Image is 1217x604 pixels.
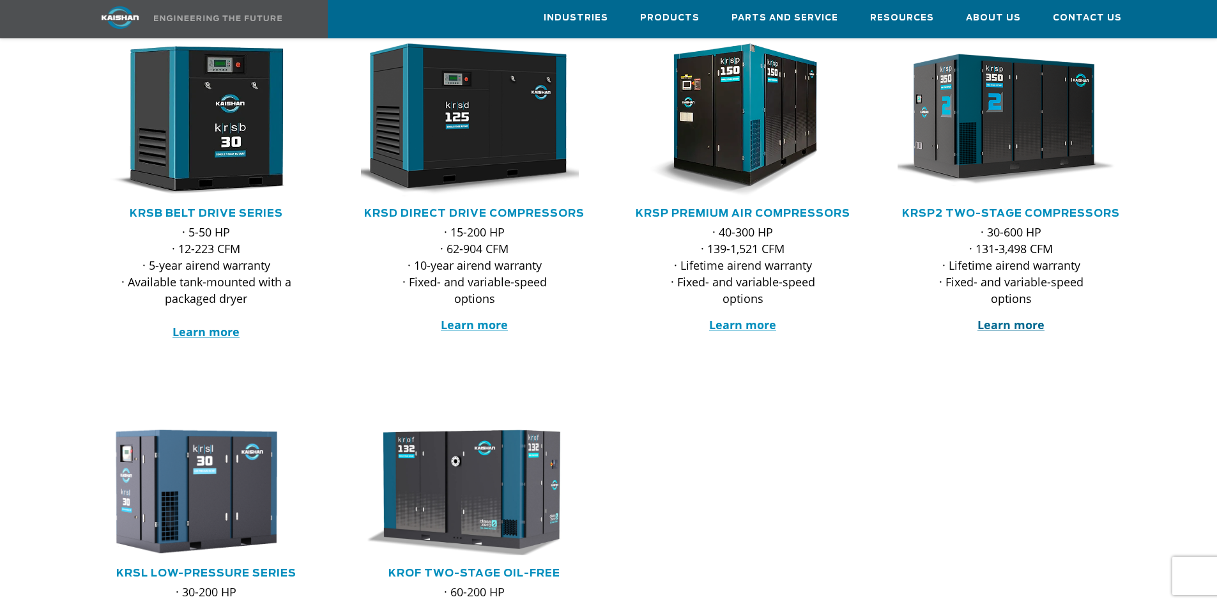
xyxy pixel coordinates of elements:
img: krsl30 [83,426,310,557]
img: krsb30 [83,43,310,197]
p: · 30-600 HP · 131-3,498 CFM · Lifetime airend warranty · Fixed- and variable-speed options [923,224,1099,307]
div: krsl30 [93,426,320,557]
p: · 15-200 HP · 62-904 CFM · 10-year airend warranty · Fixed- and variable-speed options [387,224,563,307]
img: kaishan logo [72,6,168,29]
img: krsd125 [351,43,579,197]
span: Products [640,11,700,26]
div: krsp350 [898,43,1125,197]
a: Industries [544,1,608,35]
div: krsd125 [361,43,588,197]
span: Contact Us [1053,11,1122,26]
a: KRSD Direct Drive Compressors [364,208,585,219]
a: Parts and Service [731,1,838,35]
a: KRSL Low-Pressure Series [116,568,296,578]
a: Contact Us [1053,1,1122,35]
a: Learn more [172,324,240,339]
span: Resources [870,11,934,26]
img: Engineering the future [154,15,282,21]
div: krsp150 [629,43,857,197]
img: krof132 [351,426,579,557]
div: krsb30 [93,43,320,197]
a: KRSB Belt Drive Series [130,208,283,219]
p: · 40-300 HP · 139-1,521 CFM · Lifetime airend warranty · Fixed- and variable-speed options [655,224,831,307]
span: Parts and Service [731,11,838,26]
a: KRSP Premium Air Compressors [636,208,850,219]
span: About Us [966,11,1021,26]
a: KROF TWO-STAGE OIL-FREE [388,568,560,578]
img: krsp350 [888,43,1115,197]
span: Industries [544,11,608,26]
a: Learn more [977,317,1045,332]
a: About Us [966,1,1021,35]
a: Learn more [441,317,508,332]
a: Learn more [709,317,776,332]
img: krsp150 [620,43,847,197]
p: · 5-50 HP · 12-223 CFM · 5-year airend warranty · Available tank-mounted with a packaged dryer [118,224,295,340]
a: Products [640,1,700,35]
a: KRSP2 Two-Stage Compressors [902,208,1120,219]
div: krof132 [361,426,588,557]
a: Resources [870,1,934,35]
